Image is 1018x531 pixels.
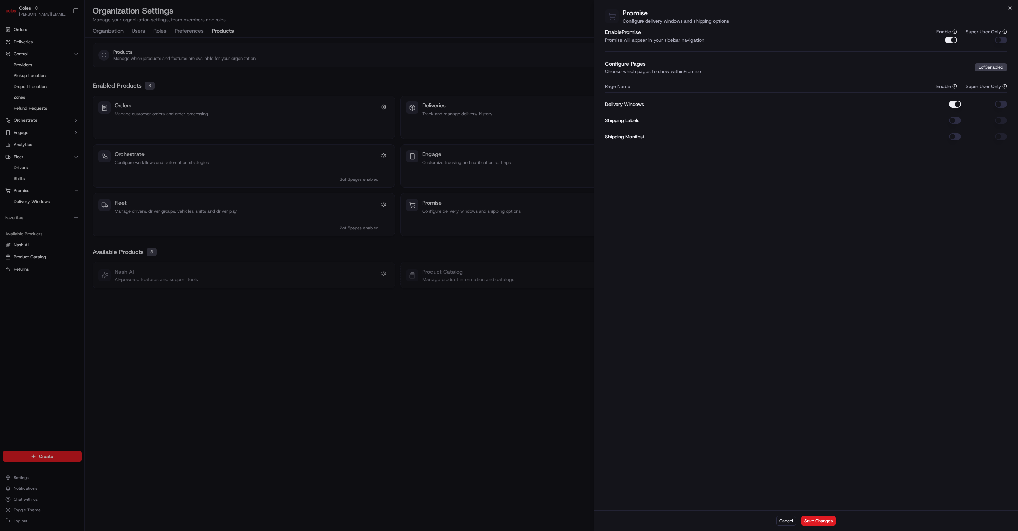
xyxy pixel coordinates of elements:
div: We're available if you need us! [30,71,93,77]
p: Configure delivery windows and shipping options [623,18,729,24]
span: [PERSON_NAME] [21,105,55,110]
label: Enable [936,28,951,35]
a: 📗Knowledge Base [4,148,54,161]
img: 1736555255976-a54dd68f-1ca7-489b-9aae-adbdc363a1c4 [14,105,19,111]
span: [DATE] [26,123,40,129]
div: 💻 [57,152,63,157]
label: Shipping Labels [605,118,639,123]
p: Choose which pages to show within Promise [605,68,701,75]
span: • [56,105,59,110]
label: Enable [936,83,951,90]
img: Liam S. [7,98,18,109]
img: 1736555255976-a54dd68f-1ca7-489b-9aae-adbdc363a1c4 [7,65,19,77]
div: Page Name [605,83,918,90]
img: Nash [7,7,20,20]
label: Super User Only [966,28,1001,35]
div: Start new chat [30,65,111,71]
input: Got a question? Start typing here... [18,44,122,51]
img: 1755196953914-cd9d9cba-b7f7-46ee-b6f5-75ff69acacf5 [14,65,26,77]
button: Start new chat [115,67,123,75]
button: Save Changes [801,516,836,526]
label: Configure Pages [605,60,646,67]
span: Knowledge Base [14,151,52,158]
p: Promise will appear in your sidebar navigation [605,37,918,43]
button: Cancel [776,516,796,526]
span: • [22,123,25,129]
span: [DATE] [60,105,74,110]
div: 📗 [7,152,12,157]
h2: Promise [623,8,729,18]
span: API Documentation [64,151,109,158]
span: Pylon [67,168,82,173]
button: See all [105,87,123,95]
label: Shipping Manifest [605,134,644,139]
div: 1 of 3 enabled [975,63,1007,71]
label: Enable Promise [605,29,641,36]
label: Super User Only [966,83,1001,90]
a: Powered byPylon [48,167,82,173]
label: Delivery Windows [605,102,644,107]
a: 💻API Documentation [54,148,111,161]
p: Welcome 👋 [7,27,123,38]
div: Past conversations [7,88,45,93]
